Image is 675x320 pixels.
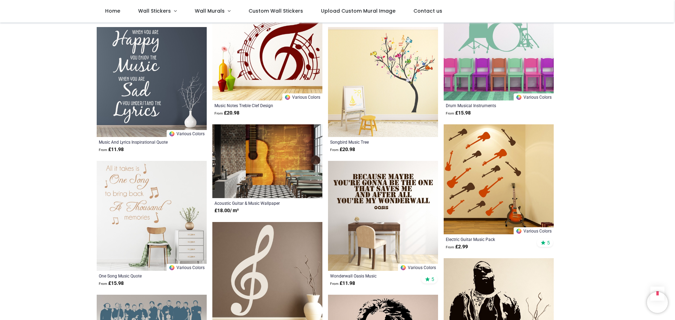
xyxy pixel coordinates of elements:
[446,245,454,249] span: From
[105,7,120,14] span: Home
[400,265,406,271] img: Color Wheel
[330,280,355,287] strong: £ 11.98
[167,264,207,271] a: Various Colors
[99,148,107,152] span: From
[138,7,171,14] span: Wall Stickers
[330,146,355,153] strong: £ 20.98
[446,103,531,108] a: Drum Musical Instruments
[413,7,442,14] span: Contact us
[97,161,207,271] img: One Song Music Quote Wall Sticker
[99,282,107,286] span: From
[167,130,207,137] a: Various Colors
[214,111,223,115] span: From
[284,94,291,100] img: Color Wheel
[444,124,554,234] img: Electric Guitar Music Wall Sticker Pack
[321,7,396,14] span: Upload Custom Mural Image
[212,124,322,198] img: Acoustic Guitar & Music Wall Mural Wallpaper
[330,139,415,145] a: Songbird Music Tree
[516,228,522,234] img: Color Wheel
[330,148,339,152] span: From
[446,111,454,115] span: From
[169,131,175,137] img: Color Wheel
[99,273,184,279] a: One Song Music Quote
[514,227,554,234] a: Various Colors
[446,243,468,250] strong: £ 2.99
[547,240,550,246] span: 5
[99,139,184,145] a: Music And Lyrics Inspirational Quote
[169,265,175,271] img: Color Wheel
[647,292,668,313] iframe: Brevo live chat
[99,146,124,153] strong: £ 11.98
[99,280,124,287] strong: £ 15.98
[214,200,299,206] a: Acoustic Guitar & Music Wallpaper
[195,7,225,14] span: Wall Murals
[446,236,531,242] a: Electric Guitar Music Pack
[516,94,522,100] img: Color Wheel
[214,110,239,117] strong: £ 20.98
[282,93,322,100] a: Various Colors
[328,161,438,271] img: Wonderwall Oasis Music Wall Sticker
[446,110,471,117] strong: £ 15.98
[214,103,299,108] a: Music Notes Treble Clef Design
[514,93,554,100] a: Various Colors
[330,273,415,279] a: Wonderwall Oasis Music
[328,27,438,137] img: Songbird Music Tree Wall Sticker
[249,7,303,14] span: Custom Wall Stickers
[97,27,207,137] img: Music And Lyrics Inspirational Quote Wall Sticker
[214,207,239,214] strong: £ 18.00 / m²
[330,282,339,286] span: From
[398,264,438,271] a: Various Colors
[431,276,434,282] span: 5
